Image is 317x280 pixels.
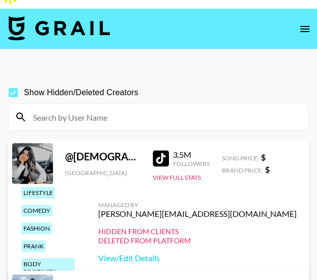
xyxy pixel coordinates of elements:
[98,201,297,209] div: Managed By
[65,169,140,177] div: [GEOGRAPHIC_DATA]
[8,16,110,40] img: Grail Talent
[98,209,297,219] div: [PERSON_NAME][EMAIL_ADDRESS][DOMAIN_NAME]
[24,87,138,99] span: Show Hidden/Deleted Creators
[65,150,140,163] div: @ [DEMOGRAPHIC_DATA]
[21,240,46,252] div: prank
[222,166,263,174] span: Brand Price:
[265,164,270,174] strong: $
[21,222,52,234] div: fashion
[222,154,259,162] span: Song Price:
[153,174,201,181] button: View Full Stats
[173,160,210,167] div: Followers
[21,187,55,199] div: lifestyle
[173,150,210,160] div: 3.5M
[21,258,75,277] div: body positivity
[98,253,297,263] a: View/Edit Details
[261,152,266,162] strong: $
[295,19,315,39] button: open drawer
[98,236,297,245] div: Deleted from Platform
[98,227,297,236] div: Hidden from Clients
[27,109,302,125] input: Search by User Name
[21,205,52,216] div: comedy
